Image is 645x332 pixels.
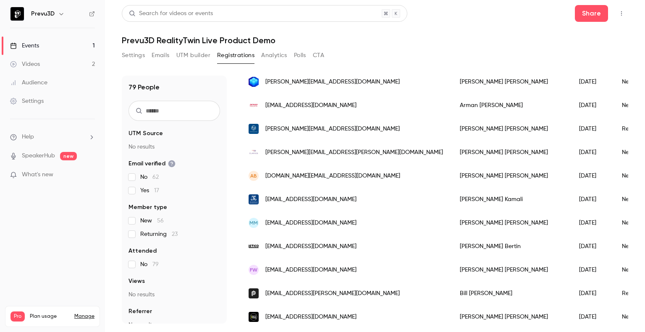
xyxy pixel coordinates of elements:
[249,124,259,134] img: ltts.com
[129,9,213,18] div: Search for videos or events
[10,78,47,87] div: Audience
[261,49,287,62] button: Analytics
[22,170,53,179] span: What's new
[571,117,614,141] div: [DATE]
[451,141,571,164] div: [PERSON_NAME] [PERSON_NAME]
[128,203,167,212] span: Member type
[10,60,40,68] div: Videos
[571,211,614,235] div: [DATE]
[571,282,614,305] div: [DATE]
[249,312,259,322] img: globaletraining.ca
[128,129,220,329] section: facet-groups
[571,70,614,94] div: [DATE]
[313,49,324,62] button: CTA
[128,290,220,299] p: No results
[571,94,614,117] div: [DATE]
[152,174,159,180] span: 62
[265,101,357,110] span: [EMAIL_ADDRESS][DOMAIN_NAME]
[128,159,176,168] span: Email verified
[451,164,571,188] div: [PERSON_NAME] [PERSON_NAME]
[451,188,571,211] div: [PERSON_NAME] Kamali
[140,230,178,238] span: Returning
[60,152,77,160] span: new
[128,247,157,255] span: Attended
[265,242,357,251] span: [EMAIL_ADDRESS][DOMAIN_NAME]
[128,129,163,138] span: UTM Source
[140,260,159,269] span: No
[249,100,259,110] img: ap.denso.com
[10,133,95,141] li: help-dropdown-opener
[154,188,159,193] span: 17
[451,258,571,282] div: [PERSON_NAME] [PERSON_NAME]
[571,164,614,188] div: [DATE]
[31,10,55,18] h6: Prevu3D
[152,261,159,267] span: 79
[250,266,257,274] span: FW
[157,218,164,224] span: 56
[10,42,39,50] div: Events
[451,305,571,329] div: [PERSON_NAME] [PERSON_NAME]
[10,311,25,322] span: Pro
[451,94,571,117] div: Arman [PERSON_NAME]
[249,241,259,251] img: letico.com
[265,289,400,298] span: [EMAIL_ADDRESS][PERSON_NAME][DOMAIN_NAME]
[265,148,443,157] span: [PERSON_NAME][EMAIL_ADDRESS][PERSON_NAME][DOMAIN_NAME]
[85,171,95,179] iframe: Noticeable Trigger
[249,76,259,88] img: cubenexus.xyz
[140,217,164,225] span: New
[451,117,571,141] div: [PERSON_NAME] [PERSON_NAME]
[122,35,628,45] h1: Prevu3D RealityTwin Live Product Demo
[451,70,571,94] div: [PERSON_NAME] [PERSON_NAME]
[249,288,259,298] img: prevu3d.com
[128,307,152,316] span: Referrer
[128,82,160,92] h1: 79 People
[128,277,145,285] span: Views
[249,147,259,157] img: clarios.com
[140,173,159,181] span: No
[571,258,614,282] div: [DATE]
[571,305,614,329] div: [DATE]
[176,49,210,62] button: UTM builder
[152,49,169,62] button: Emails
[571,188,614,211] div: [DATE]
[249,194,259,204] img: student.unimelb.edu.au
[22,152,55,160] a: SpeakerHub
[128,321,220,329] p: No results
[265,266,357,274] span: [EMAIL_ADDRESS][DOMAIN_NAME]
[451,235,571,258] div: [PERSON_NAME] Bertin
[265,78,400,86] span: [PERSON_NAME][EMAIL_ADDRESS][DOMAIN_NAME]
[217,49,254,62] button: Registrations
[22,133,34,141] span: Help
[122,49,145,62] button: Settings
[571,141,614,164] div: [DATE]
[172,231,178,237] span: 23
[575,5,608,22] button: Share
[265,125,400,133] span: [PERSON_NAME][EMAIL_ADDRESS][DOMAIN_NAME]
[451,282,571,305] div: Bill [PERSON_NAME]
[30,313,69,320] span: Plan usage
[250,172,257,180] span: AB
[140,186,159,195] span: Yes
[294,49,306,62] button: Polls
[571,235,614,258] div: [DATE]
[265,313,357,322] span: [EMAIL_ADDRESS][DOMAIN_NAME]
[265,219,357,227] span: [EMAIL_ADDRESS][DOMAIN_NAME]
[451,211,571,235] div: [PERSON_NAME] [PERSON_NAME]
[74,313,94,320] a: Manage
[10,7,24,21] img: Prevu3D
[249,219,258,227] span: MM
[128,143,220,151] p: No results
[10,97,44,105] div: Settings
[265,172,400,180] span: [DOMAIN_NAME][EMAIL_ADDRESS][DOMAIN_NAME]
[265,195,357,204] span: [EMAIL_ADDRESS][DOMAIN_NAME]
